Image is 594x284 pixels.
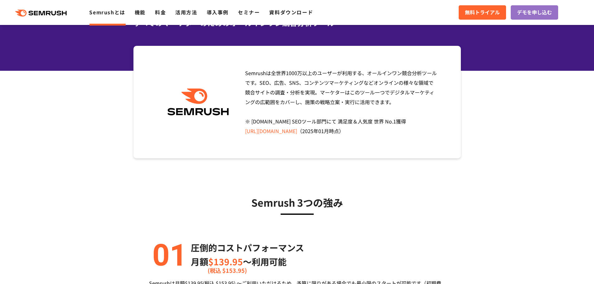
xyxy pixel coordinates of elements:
span: Semrushは全世界1000万以上のユーザーが利用する、オールインワン競合分析ツールです。SEO、広告、SNS、コンテンツマーケティングなどオンラインの様々な領域で競合サイトの調査・分析を実現... [245,69,437,135]
a: 無料トライアル [459,5,506,20]
p: 圧倒的コストパフォーマンス [191,241,304,255]
span: デモを申し込む [517,8,552,17]
img: alt [149,241,186,269]
a: 資料ダウンロード [269,8,313,16]
a: Semrushとは [89,8,125,16]
span: 無料トライアル [465,8,500,17]
p: 月額 〜利用可能 [191,255,304,269]
img: Semrush [164,89,232,116]
a: 料金 [155,8,166,16]
a: 機能 [135,8,146,16]
h3: Semrush 3つの強み [149,195,445,210]
a: セミナー [238,8,260,16]
a: [URL][DOMAIN_NAME] [245,127,297,135]
span: $139.95 [208,255,243,268]
span: (税込 $153.95) [208,263,247,277]
a: 活用方法 [175,8,197,16]
a: 導入事例 [207,8,229,16]
a: デモを申し込む [511,5,558,20]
